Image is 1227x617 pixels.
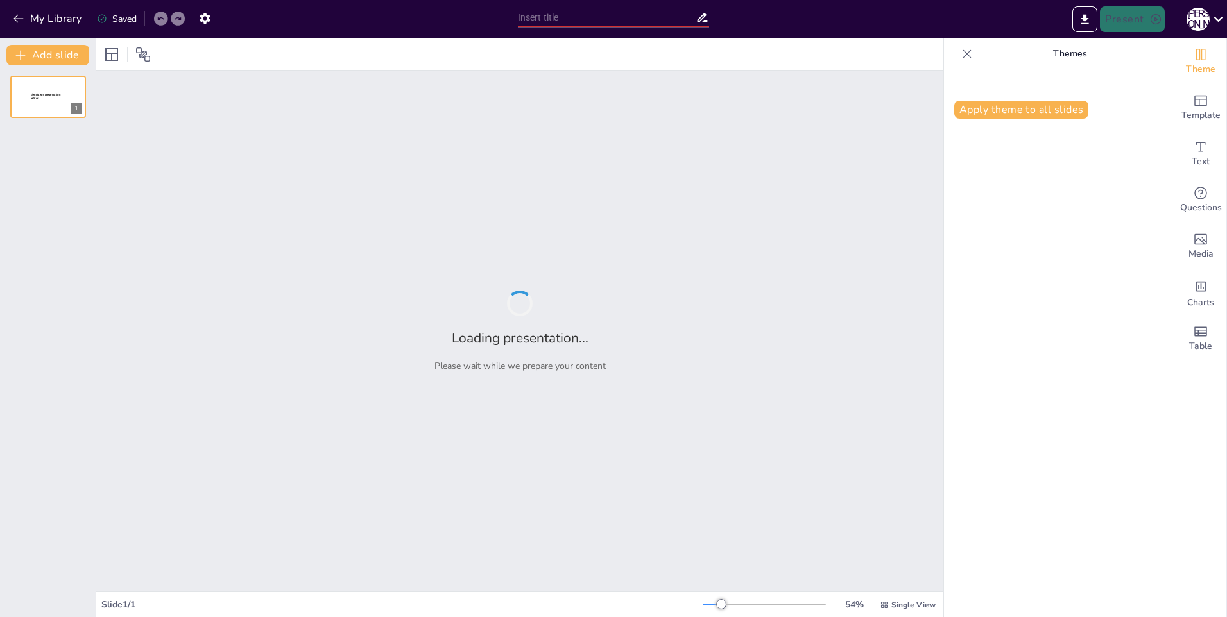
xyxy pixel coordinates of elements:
div: Slide 1 / 1 [101,598,703,611]
button: А [PERSON_NAME] [1187,6,1210,32]
span: Single View [891,600,936,610]
span: Table [1189,339,1212,353]
div: А [PERSON_NAME] [1187,8,1210,31]
span: Theme [1186,62,1215,76]
div: Add ready made slides [1175,85,1226,131]
div: Add charts and graphs [1175,269,1226,316]
button: My Library [10,8,87,29]
div: Get real-time input from your audience [1175,177,1226,223]
p: Please wait while we prepare your content [434,360,606,372]
input: Insert title [518,8,696,27]
div: 54 % [839,598,870,611]
span: Sendsteps presentation editor [31,93,60,100]
button: Present [1100,6,1164,32]
span: Charts [1187,296,1214,310]
div: Change the overall theme [1175,38,1226,85]
span: Media [1188,247,1214,261]
span: Position [135,47,151,62]
div: 1 [10,76,86,118]
div: 1 [71,103,82,114]
button: Apply theme to all slides [954,101,1088,119]
div: Add text boxes [1175,131,1226,177]
div: Saved [97,13,137,25]
span: Template [1181,108,1221,123]
span: Text [1192,155,1210,169]
p: Themes [977,38,1162,69]
div: Layout [101,44,122,65]
div: Add a table [1175,316,1226,362]
button: Export to PowerPoint [1072,6,1097,32]
h2: Loading presentation... [452,329,588,347]
button: Add slide [6,45,89,65]
div: Add images, graphics, shapes or video [1175,223,1226,269]
span: Questions [1180,201,1222,215]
